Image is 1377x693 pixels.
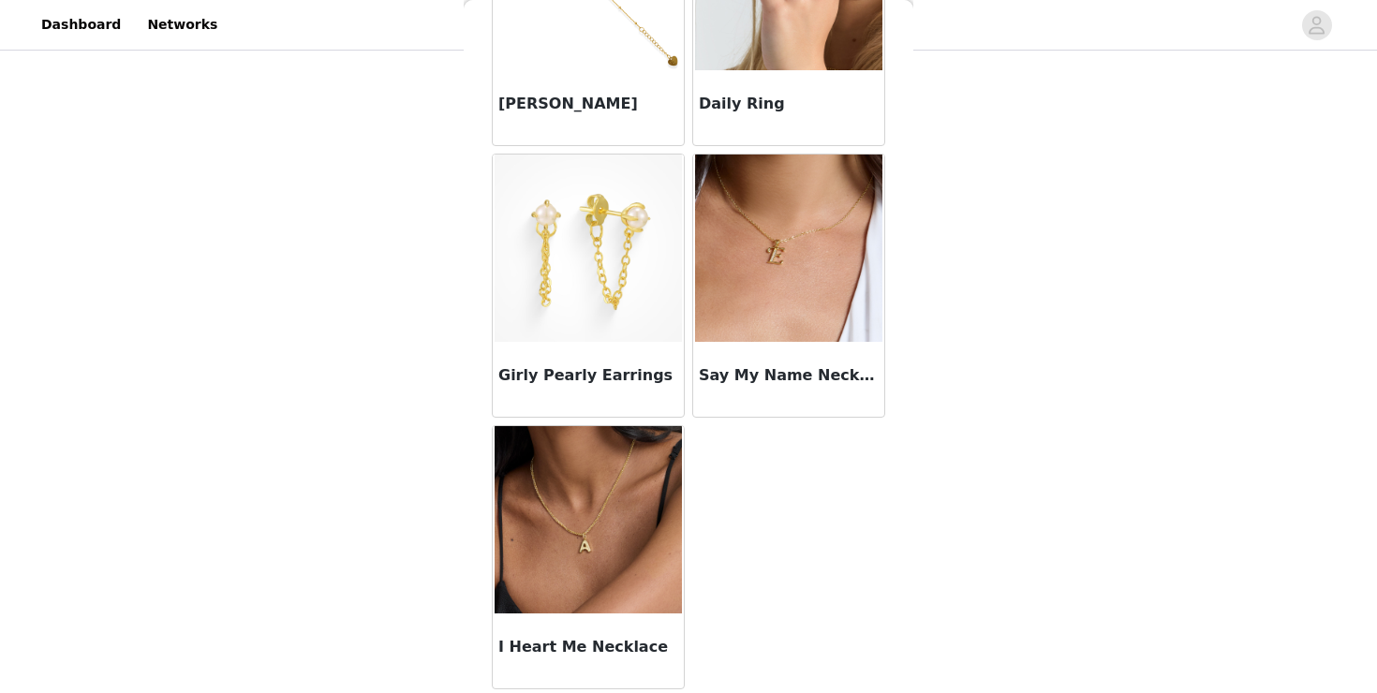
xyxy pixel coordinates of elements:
[498,364,678,387] h3: Girly Pearly Earrings
[699,364,879,387] h3: Say My Name Necklace
[695,155,882,342] img: Say My Name Necklace
[498,93,678,115] h3: [PERSON_NAME]
[136,4,229,46] a: Networks
[495,426,682,613] img: I Heart Me Necklace
[699,93,879,115] h3: Daily Ring
[498,636,678,658] h3: I Heart Me Necklace
[495,155,682,342] img: Girly Pearly Earrings
[1308,10,1325,40] div: avatar
[30,4,132,46] a: Dashboard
